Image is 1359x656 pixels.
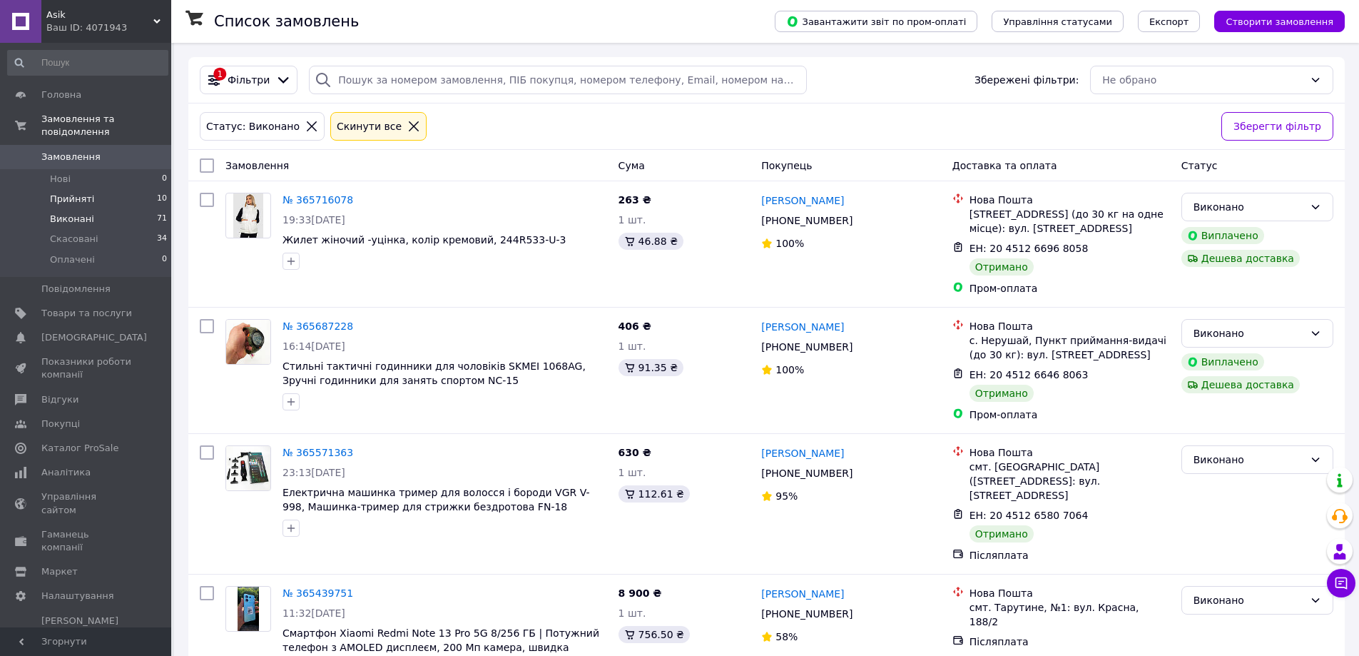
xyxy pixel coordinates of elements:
[775,238,804,249] span: 100%
[1226,16,1333,27] span: Створити замовлення
[1233,118,1321,134] span: Зберегти фільтр
[1181,353,1264,370] div: Виплачено
[619,485,690,503] div: 112.61 ₴
[225,193,271,238] a: Фото товару
[283,607,345,619] span: 11:32[DATE]
[969,333,1170,362] div: с. Нерушай, Пункт приймання-видачі (до 30 кг): вул. [STREET_ADDRESS]
[1214,11,1345,32] button: Створити замовлення
[1181,250,1300,267] div: Дешева доставка
[1193,326,1304,341] div: Виконано
[969,319,1170,333] div: Нова Пошта
[969,510,1089,521] span: ЕН: 20 4512 6580 7064
[761,215,852,226] span: [PHONE_NUMBER]
[203,118,302,134] div: Статус: Виконано
[283,234,566,246] span: Жилет жіночий -уцінка, колір кремовий, 244R533-U-3
[969,408,1170,422] div: Пром-оплата
[974,73,1079,87] span: Збережені фільтри:
[969,445,1170,460] div: Нова Пошта
[1138,11,1201,32] button: Експорт
[41,418,80,430] span: Покупці
[41,442,118,455] span: Каталог ProSale
[1221,112,1333,141] button: Зберегти фільтр
[41,615,132,654] span: [PERSON_NAME] та рахунки
[157,233,167,246] span: 34
[619,626,690,643] div: 756.50 ₴
[969,586,1170,600] div: Нова Пошта
[41,565,78,578] span: Маркет
[46,21,171,34] div: Ваш ID: 4071943
[952,160,1057,171] span: Доставка та оплата
[283,194,353,206] a: № 365716078
[41,355,132,381] span: Показники роботи компанії
[1193,199,1304,215] div: Виконано
[41,590,114,602] span: Налаштування
[619,587,662,599] span: 8 900 ₴
[775,631,798,642] span: 58%
[761,468,852,479] span: [PHONE_NUMBER]
[761,160,812,171] span: Покупець
[226,446,270,490] img: Фото товару
[761,341,852,353] span: [PHONE_NUMBER]
[1327,569,1355,597] button: Чат з покупцем
[41,113,171,138] span: Замовлення та повідомлення
[619,467,646,478] span: 1 шт.
[238,587,258,631] img: Фото товару
[162,253,167,266] span: 0
[41,307,132,320] span: Товари та послуги
[969,548,1170,562] div: Післяплата
[619,359,683,376] div: 91.35 ₴
[157,213,167,226] span: 71
[225,160,289,171] span: Замовлення
[619,233,683,250] div: 46.88 ₴
[969,385,1034,402] div: Отримано
[1193,592,1304,608] div: Виконано
[283,587,353,599] a: № 365439751
[969,460,1170,503] div: смт. [GEOGRAPHIC_DATA] ([STREET_ADDRESS]: вул. [STREET_ADDRESS]
[334,118,404,134] div: Cкинути все
[1181,227,1264,244] div: Виплачено
[619,447,651,458] span: 630 ₴
[50,253,95,266] span: Оплачені
[761,193,844,208] a: [PERSON_NAME]
[761,320,844,334] a: [PERSON_NAME]
[619,214,646,226] span: 1 шт.
[214,13,359,30] h1: Список замовлень
[969,193,1170,207] div: Нова Пошта
[41,528,132,554] span: Гаманець компанії
[225,319,271,365] a: Фото товару
[775,11,977,32] button: Завантажити звіт по пром-оплаті
[619,607,646,619] span: 1 шт.
[761,587,844,601] a: [PERSON_NAME]
[283,447,353,458] a: № 365571363
[1181,376,1300,393] div: Дешева доставка
[619,321,651,332] span: 406 ₴
[761,608,852,620] span: [PHONE_NUMBER]
[775,364,804,375] span: 100%
[775,490,798,502] span: 95%
[283,360,586,386] a: Стильні тактичні годинники для чоловіків SKMEI 1068AG, Зручні годинники для занять спортом NC-15
[992,11,1124,32] button: Управління статусами
[41,393,78,406] span: Відгуки
[619,340,646,352] span: 1 шт.
[969,207,1170,236] div: [STREET_ADDRESS] (до 30 кг на одне місце): вул. [STREET_ADDRESS]
[41,490,132,516] span: Управління сайтом
[1003,16,1112,27] span: Управління статусами
[41,466,91,479] span: Аналітика
[228,73,270,87] span: Фільтри
[283,487,590,513] a: Електрична машинка тример для волосся і бороди VGR V-998, Машинка-тример для стрижки бездротова F...
[969,369,1089,380] span: ЕН: 20 4512 6646 8063
[1200,15,1345,26] a: Створити замовлення
[969,635,1170,649] div: Післяплата
[969,243,1089,254] span: ЕН: 20 4512 6696 8058
[157,193,167,206] span: 10
[1181,160,1218,171] span: Статус
[1193,452,1304,468] div: Виконано
[786,15,966,28] span: Завантажити звіт по пром-оплаті
[7,50,168,76] input: Пошук
[41,151,101,163] span: Замовлення
[225,445,271,491] a: Фото товару
[50,193,94,206] span: Прийняті
[283,214,345,226] span: 19:33[DATE]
